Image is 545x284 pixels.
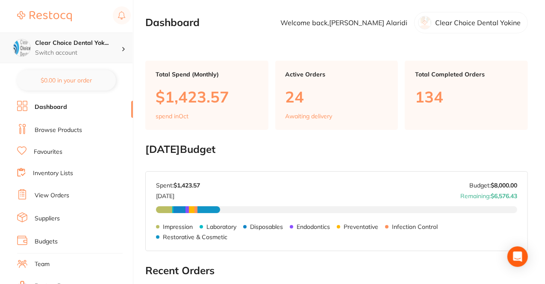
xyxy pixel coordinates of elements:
[17,11,72,21] img: Restocq Logo
[35,49,121,57] p: Switch account
[405,61,528,130] a: Total Completed Orders134
[174,182,200,189] strong: $1,423.57
[491,182,517,189] strong: $8,000.00
[507,246,528,267] div: Open Intercom Messenger
[286,88,388,105] p: 24
[469,182,517,189] p: Budget:
[491,192,517,200] strong: $6,576.43
[286,71,388,78] p: Active Orders
[250,223,283,230] p: Disposables
[35,126,82,135] a: Browse Products
[280,19,407,26] p: Welcome back, [PERSON_NAME] Alaridi
[34,148,62,156] a: Favourites
[35,214,60,223] a: Suppliers
[17,6,72,26] a: Restocq Logo
[460,189,517,199] p: Remaining:
[297,223,330,230] p: Endodontics
[33,169,73,178] a: Inventory Lists
[392,223,438,230] p: Infection Control
[35,237,58,246] a: Budgets
[13,39,30,56] img: Clear Choice Dental Yokine
[435,19,521,26] p: Clear Choice Dental Yokine
[35,260,50,269] a: Team
[156,88,258,105] p: $1,423.57
[163,223,193,230] p: Impression
[156,71,258,78] p: Total Spend (Monthly)
[156,113,189,120] p: spend in Oct
[415,88,518,105] p: 134
[415,71,518,78] p: Total Completed Orders
[145,61,268,130] a: Total Spend (Monthly)$1,423.57spend inOct
[17,70,116,91] button: $0.00 in your order
[286,113,333,120] p: Awaiting delivery
[35,39,121,47] h4: Clear Choice Dental Yokine
[156,189,200,199] p: [DATE]
[145,265,528,277] h2: Recent Orders
[145,143,528,155] h2: [DATE] Budget
[156,182,200,189] p: Spent:
[163,234,227,240] p: Restorative & Cosmetic
[206,223,236,230] p: Laboratory
[35,191,69,200] a: View Orders
[275,61,398,130] a: Active Orders24Awaiting delivery
[145,17,200,29] h2: Dashboard
[35,103,67,111] a: Dashboard
[344,223,378,230] p: Preventative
